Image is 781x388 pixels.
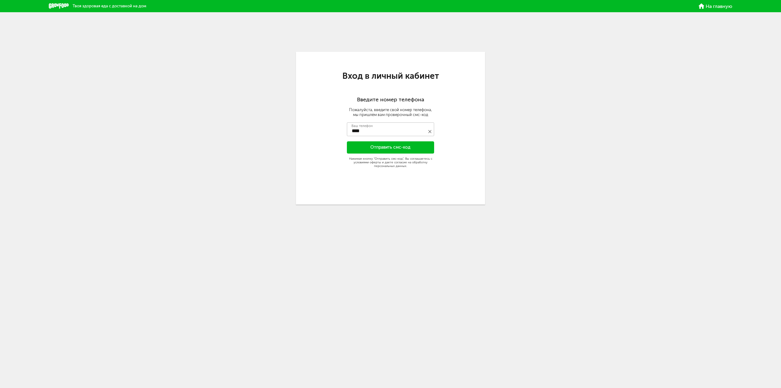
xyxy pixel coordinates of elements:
a: Твоя здоровая еда с доставкой на дом [49,3,146,9]
h2: Введите номер телефона [296,96,485,103]
span: Твоя здоровая еда с доставкой на дом [73,4,146,8]
label: Ваш телефон [351,124,373,128]
h1: Вход в личный кабинет [296,72,485,80]
span: На главную [706,4,732,9]
div: Пожалуйста, введите свой номер телефона, мы пришлём вам проверочный смс-код [296,107,485,117]
a: На главную [699,3,732,9]
div: Нажимая кнопку "Отправить смс-код", Вы соглашаетесь с условиями оферты и даете согласие на обрабо... [347,157,434,168]
button: Отправить смс-код [347,141,434,154]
